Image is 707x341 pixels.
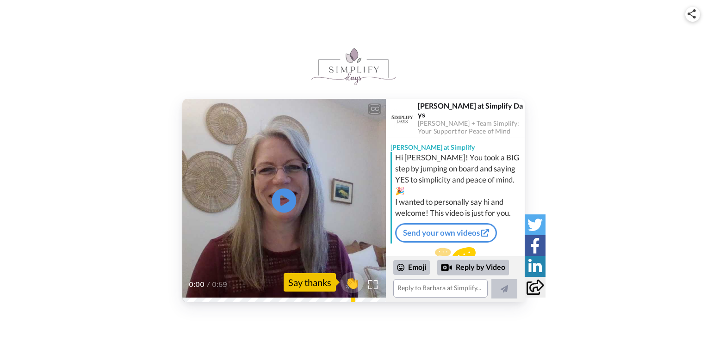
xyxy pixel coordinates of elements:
div: Send [PERSON_NAME] at Simplify a reply. [386,247,525,281]
img: Full screen [368,280,378,289]
span: 0:00 [189,279,205,290]
img: Profile Image [391,107,413,129]
img: logo [311,48,396,85]
div: [PERSON_NAME] + Team Simplify: Your Support for Peace of Mind [418,120,524,135]
img: ic_share.svg [688,9,696,18]
img: message.svg [435,247,476,266]
div: [PERSON_NAME] at Simplify [386,138,525,152]
div: Reply by Video [441,262,452,273]
div: CC [369,104,380,114]
button: 👏 [341,272,364,293]
span: 👏 [341,275,364,290]
div: Reply by Video [437,260,509,275]
span: / [207,279,210,290]
a: Send your own videos [395,223,497,243]
div: Emoji [393,260,430,275]
div: [PERSON_NAME] at Simplify Days [418,101,524,119]
div: Say thanks [284,273,336,292]
div: Hi [PERSON_NAME]! You took a BIG step by jumping on board and saying YES to simplicity and peace ... [395,152,522,219]
span: 0:59 [212,279,228,290]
